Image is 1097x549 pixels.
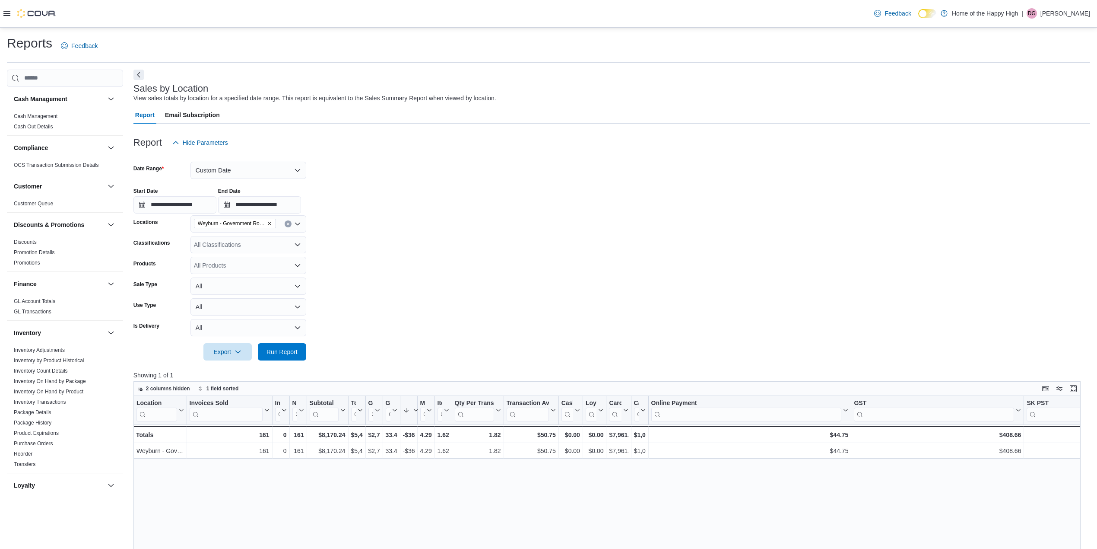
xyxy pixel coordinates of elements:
button: Display options [1054,383,1065,394]
button: Hide Parameters [169,134,231,151]
div: -$366.18 [403,446,414,456]
a: Discounts [14,239,37,245]
div: 1.62 [437,430,449,440]
button: Cashback [561,399,580,421]
div: Compliance [7,160,123,174]
a: Product Expirations [14,430,59,436]
h3: Report [133,137,162,148]
span: 1 field sorted [206,385,239,392]
div: $50.75 [506,430,555,440]
div: 4.29% [420,430,431,440]
span: Feedback [71,41,98,50]
button: Remove Weyburn - Government Road - Fire & Flower from selection in this group [267,221,272,226]
div: Total Cost [351,399,355,407]
div: Transaction Average [506,399,548,421]
a: Reorder [14,451,32,457]
div: Gross Profit [368,399,373,421]
span: Cash Out Details [14,123,53,130]
h3: Sales by Location [133,83,209,94]
label: Locations [133,219,158,226]
button: Compliance [14,144,104,152]
label: Use Type [133,302,156,309]
div: 0 [275,430,286,440]
p: | [1021,8,1023,19]
div: $5,439.93 [351,430,362,440]
div: Location [136,399,177,421]
button: Custom Date [190,162,306,179]
div: $7,961.62 [609,430,628,440]
div: Card Payment [609,399,621,407]
button: Gross Margin [385,399,397,421]
button: Keyboard shortcuts [1040,383,1051,394]
div: Weyburn - Government Road - Fire & Flower [136,446,184,456]
button: Next [133,70,144,80]
div: -$366.18 [403,430,414,440]
div: Totals [136,430,184,440]
a: Package Details [14,409,51,415]
label: Date Range [133,165,164,172]
button: Card Payment [609,399,628,421]
span: Report [135,106,155,124]
label: Classifications [133,239,170,246]
span: Transfers [14,461,35,468]
div: Total Cost [351,399,355,421]
div: Customer [7,198,123,212]
div: $44.75 [651,446,848,456]
div: Cash Management [7,111,123,135]
button: Location [136,399,184,421]
span: Cash Management [14,113,57,120]
button: Transaction Average [506,399,555,421]
span: Export [209,343,247,361]
div: Cash [634,399,638,421]
div: Transaction Average [506,399,548,407]
div: Cash [634,399,638,407]
span: Discounts [14,239,37,246]
button: Loyalty [106,480,116,491]
div: Items Per Transaction [437,399,442,421]
span: Run Report [266,348,298,356]
button: Cash [634,399,645,421]
div: 1.82 [454,446,501,456]
a: OCS Transaction Submission Details [14,162,99,168]
button: Compliance [106,143,116,153]
div: Discounts & Promotions [7,237,123,271]
a: Inventory On Hand by Product [14,389,83,395]
a: Inventory Count Details [14,368,68,374]
span: Inventory On Hand by Package [14,378,86,385]
div: $0.00 [561,430,580,440]
a: Inventory On Hand by Package [14,378,86,384]
button: Inventory [106,328,116,338]
button: Gross Profit [368,399,380,421]
div: $8,170.24 [309,446,345,456]
div: $0.00 [586,430,604,440]
div: Cashback [561,399,573,421]
div: $0.00 [561,446,580,456]
label: Is Delivery [133,322,159,329]
p: Home of the Happy High [952,8,1018,19]
button: Total Cost [351,399,362,421]
span: Purchase Orders [14,440,53,447]
div: $8,170.24 [309,430,345,440]
a: Inventory by Product Historical [14,357,84,364]
div: Inventory [7,345,123,473]
a: Transfers [14,461,35,467]
button: Online Payment [651,399,848,421]
a: GL Account Totals [14,298,55,304]
h3: Cash Management [14,95,67,103]
div: Invoices Sold [189,399,262,421]
div: Gross Margin [385,399,390,421]
button: Invoices Sold [189,399,269,421]
div: 4.29% [420,446,431,456]
button: Clear input [285,220,292,227]
div: Online Payment [651,399,841,407]
div: Deena Gaudreau [1027,8,1037,19]
span: Package Details [14,409,51,416]
button: GST [854,399,1021,421]
a: GL Transactions [14,309,51,315]
button: Subtotal [309,399,345,421]
a: Package History [14,420,51,426]
label: Sale Type [133,281,157,288]
div: Qty Per Transaction [454,399,494,421]
label: Start Date [133,188,158,195]
div: $7,961.62 [609,446,628,456]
